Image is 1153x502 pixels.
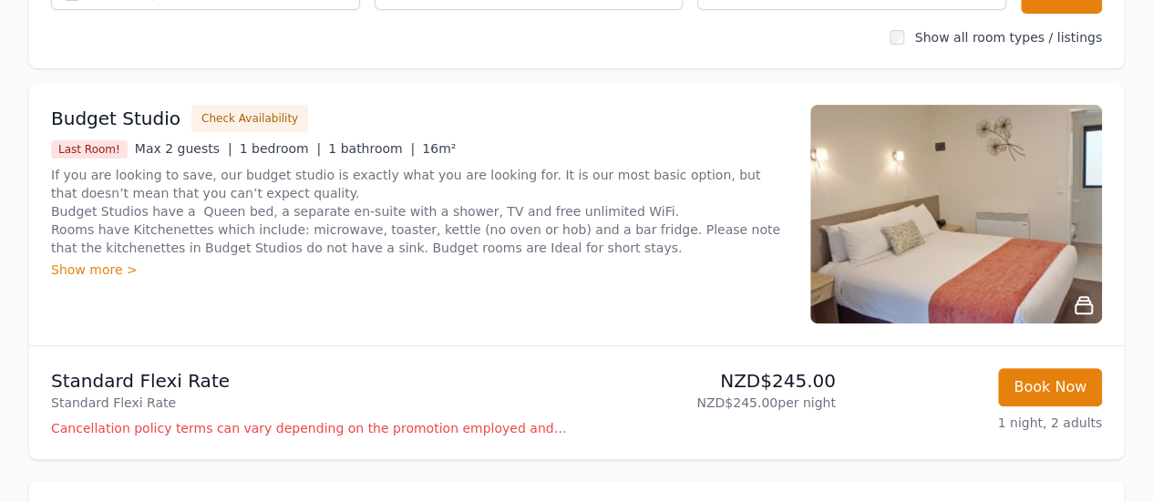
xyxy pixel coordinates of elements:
[51,166,788,257] p: If you are looking to save, our budget studio is exactly what you are looking for. It is our most...
[240,141,322,156] span: 1 bedroom |
[51,394,570,412] p: Standard Flexi Rate
[51,106,180,131] h3: Budget Studio
[191,105,308,132] button: Check Availability
[422,141,456,156] span: 16m²
[998,368,1102,406] button: Book Now
[584,368,836,394] p: NZD$245.00
[51,368,570,394] p: Standard Flexi Rate
[850,414,1102,432] p: 1 night, 2 adults
[51,419,570,437] p: Cancellation policy terms can vary depending on the promotion employed and the time of stay of th...
[328,141,415,156] span: 1 bathroom |
[51,140,128,159] span: Last Room!
[584,394,836,412] p: NZD$245.00 per night
[915,30,1102,45] label: Show all room types / listings
[51,261,788,279] div: Show more >
[135,141,232,156] span: Max 2 guests |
